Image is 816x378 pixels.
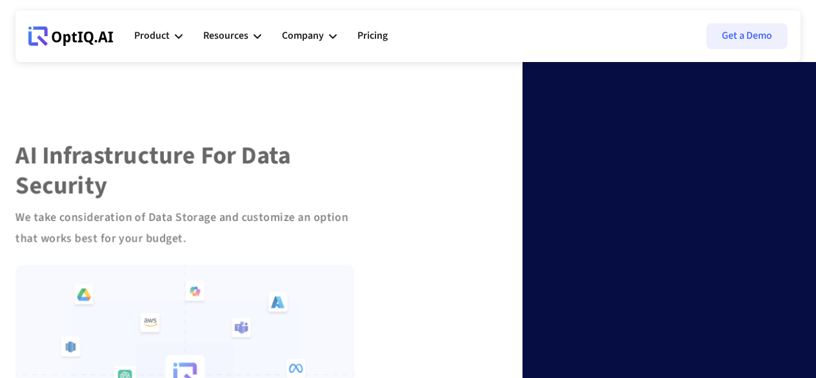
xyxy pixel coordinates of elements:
[706,23,788,49] a: Get a Demo
[134,17,183,56] div: Product
[282,17,337,56] div: Company
[134,27,170,45] div: Product
[203,27,248,45] div: Resources
[15,138,291,204] span: AI Infrastructure for Data Security
[28,45,29,46] div: Webflow Homepage
[282,27,324,45] div: Company
[28,17,114,56] a: Webflow Homepage
[357,17,388,56] a: Pricing
[203,17,261,56] div: Resources
[15,207,355,249] div: We take consideration of Data Storage and customize an option that works best for your budget.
